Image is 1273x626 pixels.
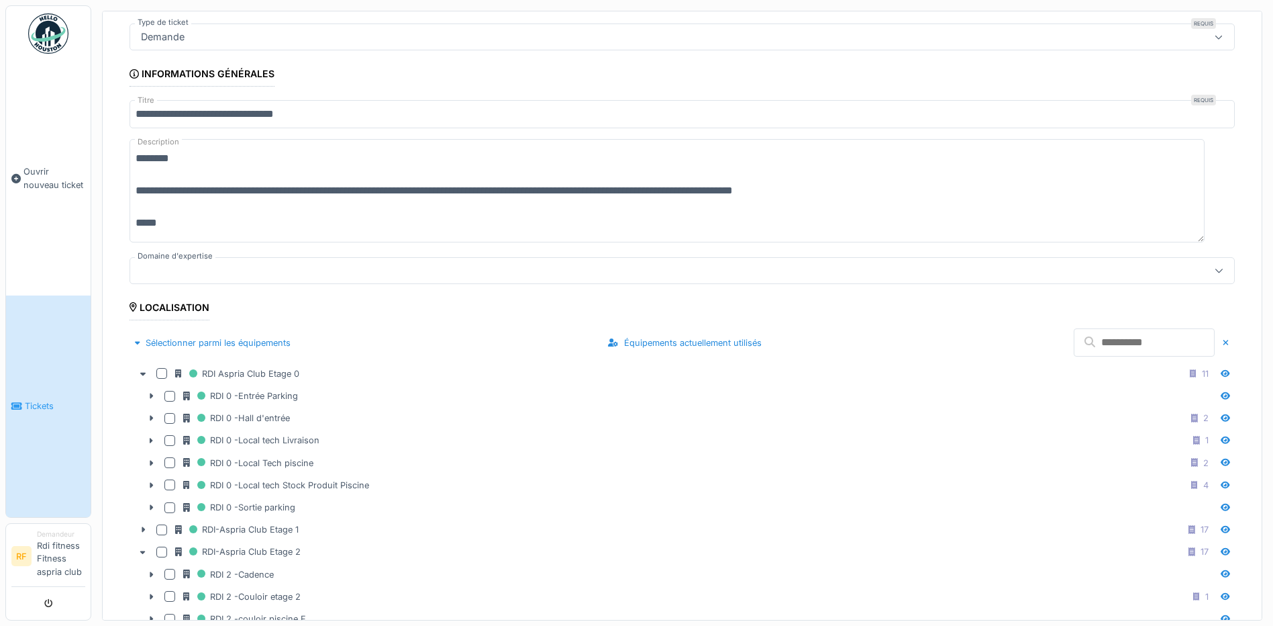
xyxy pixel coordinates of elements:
[130,334,296,352] div: Sélectionner parmi les équipements
[1205,590,1209,603] div: 1
[183,499,295,516] div: RDI 0 -Sortie parking
[135,95,157,106] label: Titre
[1201,545,1209,558] div: 17
[1203,457,1209,469] div: 2
[183,410,290,427] div: RDI 0 -Hall d'entrée
[175,521,299,538] div: RDI-Aspria Club Etage 1
[603,334,767,352] div: Équipements actuellement utilisés
[28,13,68,54] img: Badge_color-CXgf-gQk.svg
[183,477,369,494] div: RDI 0 -Local tech Stock Produit Piscine
[1191,18,1216,29] div: Requis
[23,165,85,191] span: Ouvrir nouveau ticket
[135,251,215,262] label: Domaine d'expertise
[135,134,182,150] label: Description
[25,400,85,412] span: Tickets
[11,529,85,587] a: RF DemandeurRdi fitness Fitness aspria club
[136,30,190,44] div: Demande
[175,543,301,560] div: RDI-Aspria Club Etage 2
[130,298,209,320] div: Localisation
[183,566,274,583] div: RDI 2 -Cadence
[1201,523,1209,536] div: 17
[37,529,85,539] div: Demandeur
[6,61,91,296] a: Ouvrir nouveau ticket
[37,529,85,584] li: Rdi fitness Fitness aspria club
[175,365,299,382] div: RDI Aspria Club Etage 0
[1203,412,1209,424] div: 2
[1191,95,1216,105] div: Requis
[183,432,319,449] div: RDI 0 -Local tech Livraison
[183,455,313,472] div: RDI 0 -Local Tech piscine
[1203,479,1209,492] div: 4
[6,296,91,517] a: Tickets
[130,64,274,87] div: Informations générales
[1205,434,1209,447] div: 1
[183,588,301,605] div: RDI 2 -Couloir etage 2
[1202,367,1209,380] div: 11
[135,17,191,28] label: Type de ticket
[11,546,32,566] li: RF
[183,388,298,404] div: RDI 0 -Entrée Parking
